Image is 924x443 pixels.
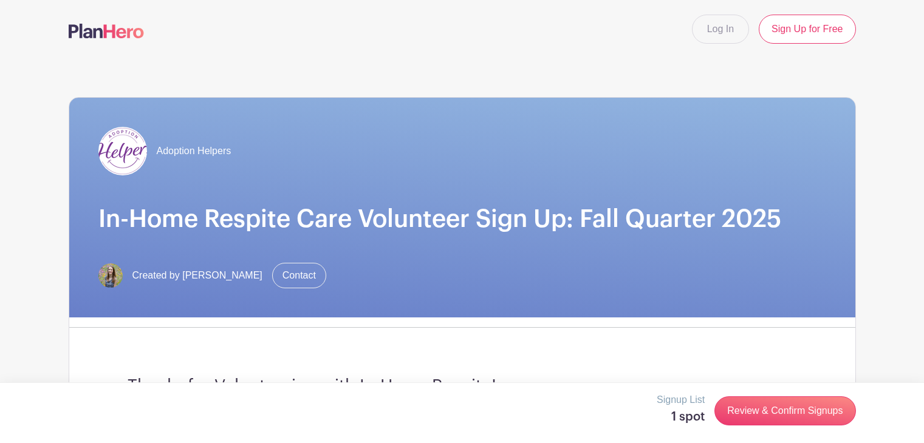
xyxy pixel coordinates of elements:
img: logo-507f7623f17ff9eddc593b1ce0a138ce2505c220e1c5a4e2b4648c50719b7d32.svg [69,24,144,38]
a: Sign Up for Free [759,15,855,44]
h1: In-Home Respite Care Volunteer Sign Up: Fall Quarter 2025 [98,205,826,234]
a: Contact [272,263,326,288]
img: AH%20Logo%20Smile-Flat-RBG%20(1).jpg [98,127,147,175]
a: Review & Confirm Signups [714,396,855,425]
span: Adoption Helpers [157,144,231,158]
p: Signup List [657,393,705,407]
span: Created by [PERSON_NAME] [132,268,262,283]
a: Log In [692,15,749,44]
h5: 1 spot [657,410,705,424]
h3: Thanks for Volunteering with In-Home Respite! [128,376,797,397]
img: IMG_0582.jpg [98,263,123,288]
